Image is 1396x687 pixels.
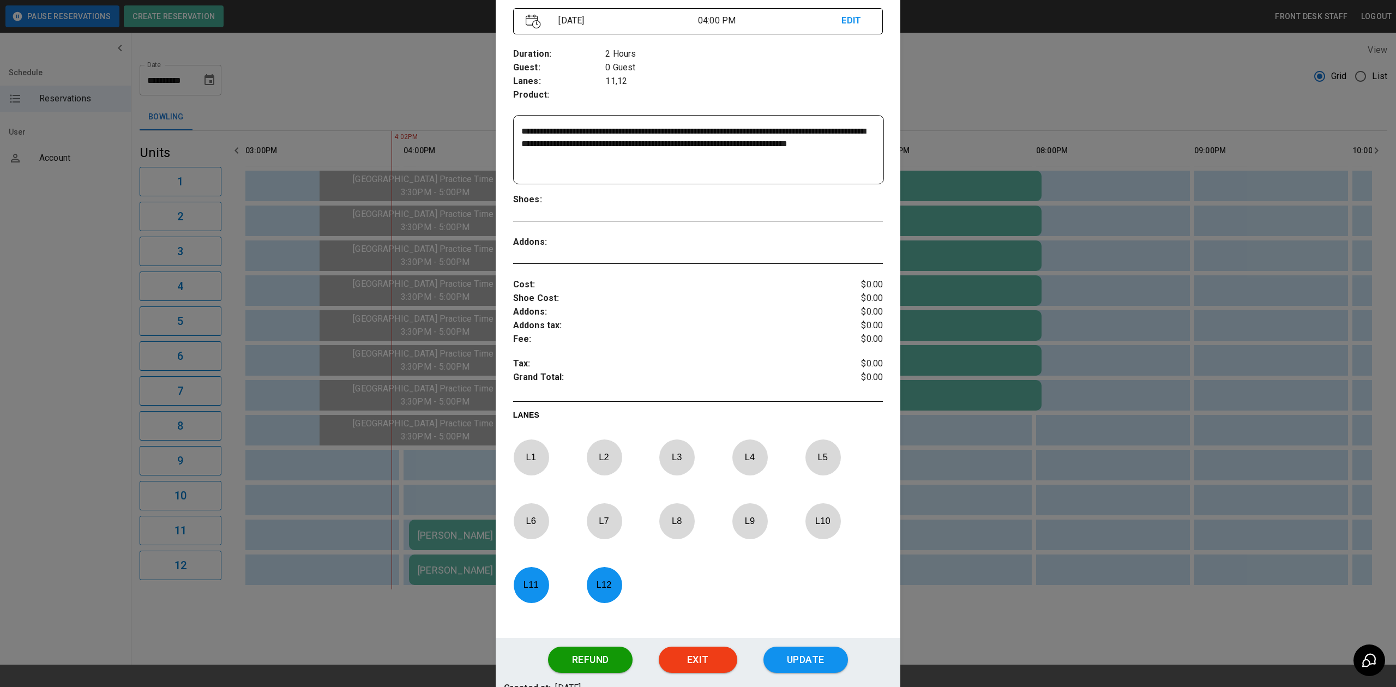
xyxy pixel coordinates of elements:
p: L 7 [586,508,622,534]
p: [DATE] [554,14,697,27]
button: Refund [548,647,633,673]
p: 04:00 PM [698,14,841,27]
p: Product : [513,88,606,102]
p: $0.00 [821,278,883,292]
p: $0.00 [821,333,883,346]
p: EDIT [841,14,870,28]
p: L 4 [732,444,768,470]
img: Vector [526,14,541,29]
button: Update [763,647,848,673]
p: L 8 [659,508,695,534]
p: Shoe Cost : [513,292,821,305]
p: LANES [513,409,883,425]
p: L 11 [513,572,549,598]
p: 0 Guest [605,61,883,75]
p: $0.00 [821,371,883,387]
p: L 1 [513,444,549,470]
p: $0.00 [821,319,883,333]
p: L 12 [586,572,622,598]
p: L 5 [805,444,841,470]
p: L 3 [659,444,695,470]
p: Guest : [513,61,606,75]
p: $0.00 [821,305,883,319]
p: Shoes : [513,193,606,207]
p: Addons : [513,236,606,249]
p: Tax : [513,357,821,371]
p: L 9 [732,508,768,534]
p: $0.00 [821,292,883,305]
p: Addons : [513,305,821,319]
p: L 2 [586,444,622,470]
p: Addons tax : [513,319,821,333]
p: L 10 [805,508,841,534]
p: Lanes : [513,75,606,88]
p: L 6 [513,508,549,534]
p: 11,12 [605,75,883,88]
p: Duration : [513,47,606,61]
p: 2 Hours [605,47,883,61]
p: Grand Total : [513,371,821,387]
p: $0.00 [821,357,883,371]
p: Cost : [513,278,821,292]
p: Fee : [513,333,821,346]
button: Exit [659,647,737,673]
